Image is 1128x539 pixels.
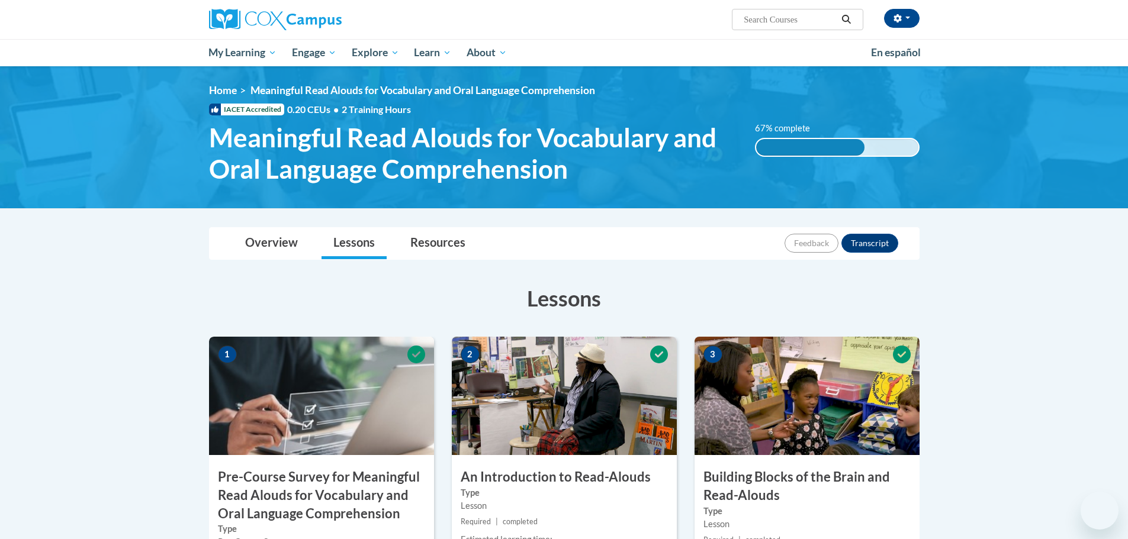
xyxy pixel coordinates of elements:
a: Lessons [322,228,387,259]
span: 2 [461,346,480,363]
span: Learn [414,46,451,60]
div: Main menu [191,39,937,66]
span: About [467,46,507,60]
a: Cox Campus [209,9,434,30]
div: 67% complete [756,139,865,156]
label: Type [703,505,911,518]
button: Account Settings [884,9,920,28]
a: Explore [344,39,407,66]
h3: Building Blocks of the Brain and Read-Alouds [695,468,920,505]
img: Course Image [452,337,677,455]
img: Cox Campus [209,9,342,30]
img: Course Image [209,337,434,455]
span: Explore [352,46,399,60]
label: Type [461,486,668,499]
span: 3 [703,346,722,363]
a: My Learning [201,39,285,66]
h3: Pre-Course Survey for Meaningful Read Alouds for Vocabulary and Oral Language Comprehension [209,468,434,522]
div: Lesson [461,499,668,512]
a: Engage [284,39,344,66]
span: • [333,104,339,115]
button: Transcript [841,234,898,253]
span: Meaningful Read Alouds for Vocabulary and Oral Language Comprehension [250,84,595,96]
span: En español [871,46,921,59]
a: About [459,39,515,66]
h3: An Introduction to Read-Alouds [452,468,677,486]
span: 1 [218,346,237,363]
button: Feedback [785,234,838,253]
label: Type [218,522,425,535]
input: Search Courses [743,12,837,27]
a: Overview [233,228,310,259]
iframe: Button to launch messaging window [1081,492,1119,530]
span: Required [461,517,491,526]
span: My Learning [208,46,277,60]
label: 67% complete [755,122,823,135]
div: Lesson [703,518,911,531]
span: Meaningful Read Alouds for Vocabulary and Oral Language Comprehension [209,122,738,185]
a: Home [209,84,237,96]
a: Resources [399,228,477,259]
span: completed [503,517,538,526]
span: Engage [292,46,336,60]
span: IACET Accredited [209,104,284,115]
span: | [496,517,498,526]
span: 0.20 CEUs [287,103,342,116]
a: En español [863,40,928,65]
img: Course Image [695,337,920,455]
button: Search [837,12,855,27]
a: Learn [406,39,459,66]
span: 2 Training Hours [342,104,411,115]
h3: Lessons [209,283,920,313]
